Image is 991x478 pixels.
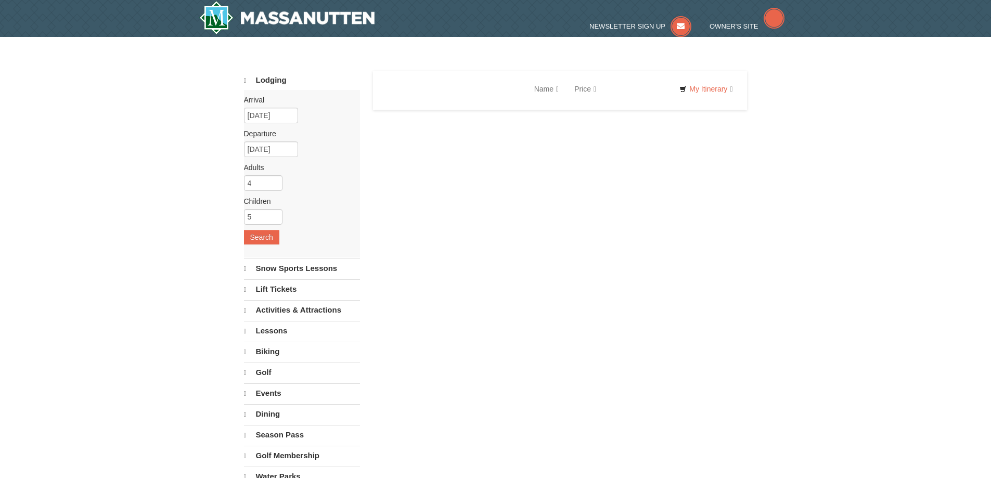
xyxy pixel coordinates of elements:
a: Price [567,79,604,99]
label: Children [244,196,352,206]
a: Dining [244,404,360,424]
img: Massanutten Resort Logo [199,1,375,34]
a: Snow Sports Lessons [244,259,360,278]
a: Lodging [244,71,360,90]
button: Search [244,230,279,244]
a: Events [244,383,360,403]
a: Massanutten Resort [199,1,375,34]
span: Newsletter Sign Up [589,22,665,30]
a: Lessons [244,321,360,341]
label: Departure [244,128,352,139]
a: Activities & Attractions [244,300,360,320]
a: Golf [244,363,360,382]
span: Owner's Site [710,22,758,30]
a: Biking [244,342,360,361]
a: Golf Membership [244,446,360,466]
a: Season Pass [244,425,360,445]
label: Adults [244,162,352,173]
a: Name [526,79,567,99]
a: Owner's Site [710,22,784,30]
a: My Itinerary [673,81,739,97]
a: Newsletter Sign Up [589,22,691,30]
a: Lift Tickets [244,279,360,299]
label: Arrival [244,95,352,105]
